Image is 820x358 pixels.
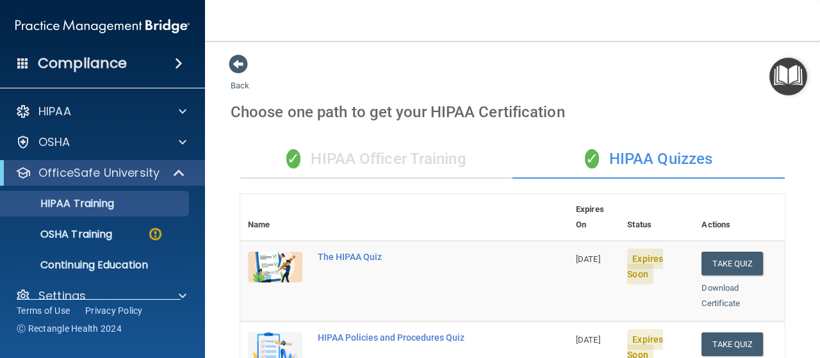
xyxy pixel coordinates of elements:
[17,304,70,317] a: Terms of Use
[38,54,127,72] h4: Compliance
[231,94,794,131] div: Choose one path to get your HIPAA Certification
[8,228,112,241] p: OSHA Training
[15,165,186,181] a: OfficeSafe University
[619,194,694,241] th: Status
[240,140,512,179] div: HIPAA Officer Training
[38,288,86,304] p: Settings
[585,149,599,168] span: ✓
[576,335,600,345] span: [DATE]
[286,149,300,168] span: ✓
[8,259,183,272] p: Continuing Education
[568,194,619,241] th: Expires On
[15,288,186,304] a: Settings
[8,197,114,210] p: HIPAA Training
[576,254,600,264] span: [DATE]
[15,13,190,39] img: PMB logo
[318,252,504,262] div: The HIPAA Quiz
[694,194,785,241] th: Actions
[38,134,70,150] p: OSHA
[15,134,186,150] a: OSHA
[240,194,310,241] th: Name
[38,165,160,181] p: OfficeSafe University
[231,65,249,90] a: Back
[512,140,785,179] div: HIPAA Quizzes
[147,226,163,242] img: warning-circle.0cc9ac19.png
[85,304,143,317] a: Privacy Policy
[15,104,186,119] a: HIPAA
[701,283,740,308] a: Download Certificate
[701,332,763,356] button: Take Quiz
[38,104,71,119] p: HIPAA
[318,332,504,343] div: HIPAA Policies and Procedures Quiz
[769,58,807,95] button: Open Resource Center
[701,252,763,275] button: Take Quiz
[627,248,663,284] span: Expires Soon
[17,322,122,335] span: Ⓒ Rectangle Health 2024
